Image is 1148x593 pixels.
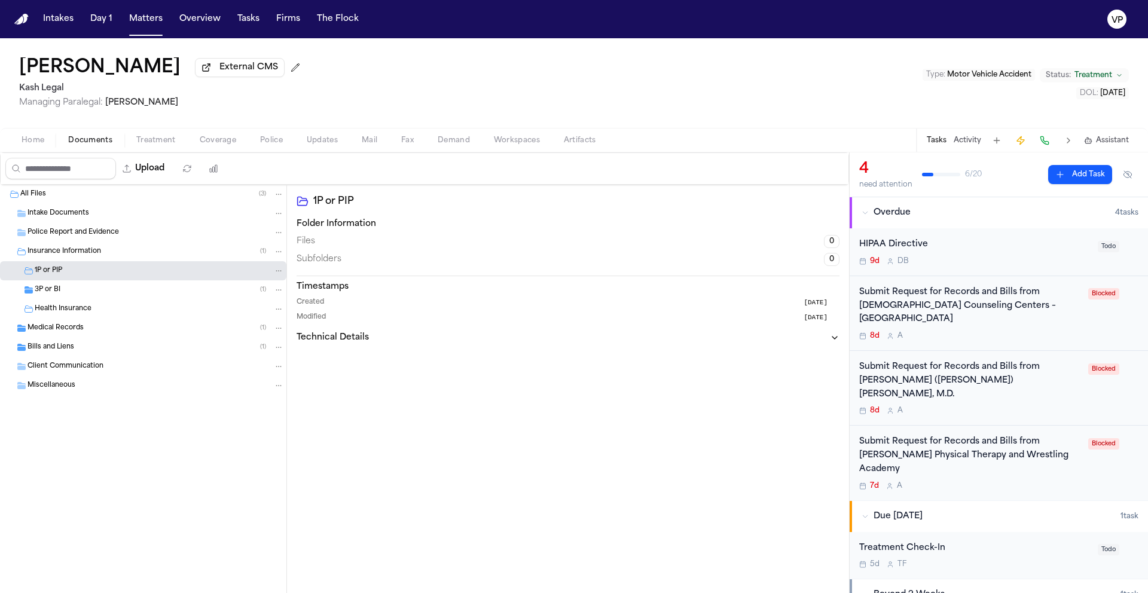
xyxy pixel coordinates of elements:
button: Edit matter name [19,57,181,79]
h3: Timestamps [297,281,839,293]
div: Open task: Submit Request for Records and Bills from Yu-Xuan (John) Dang, M.D. [850,351,1148,426]
span: Subfolders [297,253,341,265]
div: Open task: Submit Request for Records and Bills from Christian Counseling Centers – San Mateo [850,276,1148,351]
span: 1 task [1120,512,1138,521]
a: Home [14,14,29,25]
div: Submit Request for Records and Bills from [PERSON_NAME] Physical Therapy and Wrestling Academy [859,435,1081,476]
div: Open task: Submit Request for Records and Bills from Sarsour's Physical Therapy and Wrestling Aca... [850,426,1148,500]
div: Treatment Check-In [859,542,1091,555]
span: Status: [1046,71,1071,80]
div: Open task: HIPAA Directive [850,228,1148,276]
button: Create Immediate Task [1012,132,1029,149]
span: T F [897,560,906,569]
span: 8d [870,406,880,415]
span: Demand [438,136,470,145]
span: All Files [20,189,46,200]
button: Edit Type: Motor Vehicle Accident [923,69,1035,81]
img: Finch Logo [14,14,29,25]
input: Search files [5,158,116,179]
button: Matters [124,8,167,30]
h1: [PERSON_NAME] [19,57,181,79]
span: ( 1 ) [260,286,266,293]
span: Updates [307,136,338,145]
span: Managing Paralegal: [19,98,103,107]
span: Health Insurance [35,304,91,314]
button: Tasks [233,8,264,30]
button: Upload [116,158,172,179]
span: 4 task s [1115,208,1138,218]
button: Overview [175,8,225,30]
span: 0 [824,235,839,248]
button: External CMS [195,58,285,77]
span: 5d [870,560,880,569]
span: DOL : [1080,90,1098,97]
button: Assistant [1084,136,1129,145]
span: [PERSON_NAME] [105,98,178,107]
button: Edit DOL: 2025-09-23 [1076,87,1129,99]
button: The Flock [312,8,364,30]
button: Due [DATE]1task [850,501,1148,532]
span: ( 1 ) [260,325,266,331]
span: 6 / 20 [965,170,982,179]
button: Overdue4tasks [850,197,1148,228]
span: Blocked [1088,288,1119,299]
span: Fax [401,136,414,145]
button: Technical Details [297,332,839,344]
button: Intakes [38,8,78,30]
span: Blocked [1088,438,1119,450]
span: 3P or BI [35,285,60,295]
span: Due [DATE] [874,511,923,522]
span: Police Report and Evidence [28,228,119,238]
span: A [897,406,903,415]
h3: Folder Information [297,218,839,230]
div: need attention [859,180,912,189]
span: Created [297,298,324,308]
span: Workspaces [494,136,540,145]
span: Type : [926,71,945,78]
span: Mail [362,136,377,145]
span: A [897,331,903,341]
span: 1P or PIP [35,266,62,276]
h3: Technical Details [297,332,369,344]
span: A [897,481,902,491]
div: Submit Request for Records and Bills from [PERSON_NAME] ([PERSON_NAME]) [PERSON_NAME], M.D. [859,360,1081,401]
span: ( 1 ) [260,248,266,255]
button: Add Task [1048,165,1112,184]
span: ( 3 ) [259,191,266,197]
span: D B [897,256,909,266]
button: Make a Call [1036,132,1053,149]
button: Change status from Treatment [1040,68,1129,82]
span: Bills and Liens [28,343,74,353]
button: Firms [271,8,305,30]
span: Medical Records [28,323,84,334]
span: Assistant [1096,136,1129,145]
span: Blocked [1088,363,1119,375]
span: Artifacts [564,136,596,145]
span: Miscellaneous [28,381,75,391]
span: Todo [1098,544,1119,555]
div: Submit Request for Records and Bills from [DEMOGRAPHIC_DATA] Counseling Centers – [GEOGRAPHIC_DATA] [859,286,1081,326]
h2: Kash Legal [19,81,305,96]
span: Client Communication [28,362,103,372]
span: Todo [1098,241,1119,252]
div: Open task: Treatment Check-In [850,532,1148,579]
span: Documents [68,136,112,145]
span: ( 1 ) [260,344,266,350]
text: VP [1112,16,1123,25]
div: HIPAA Directive [859,238,1091,252]
h2: 1P or PIP [313,194,839,209]
button: Tasks [927,136,947,145]
span: Overdue [874,207,911,219]
span: Modified [297,313,326,323]
span: 0 [824,253,839,266]
button: [DATE] [804,298,839,308]
span: [DATE] [1100,90,1125,97]
span: [DATE] [804,313,828,323]
span: 9d [870,256,880,266]
a: Day 1 [86,8,117,30]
